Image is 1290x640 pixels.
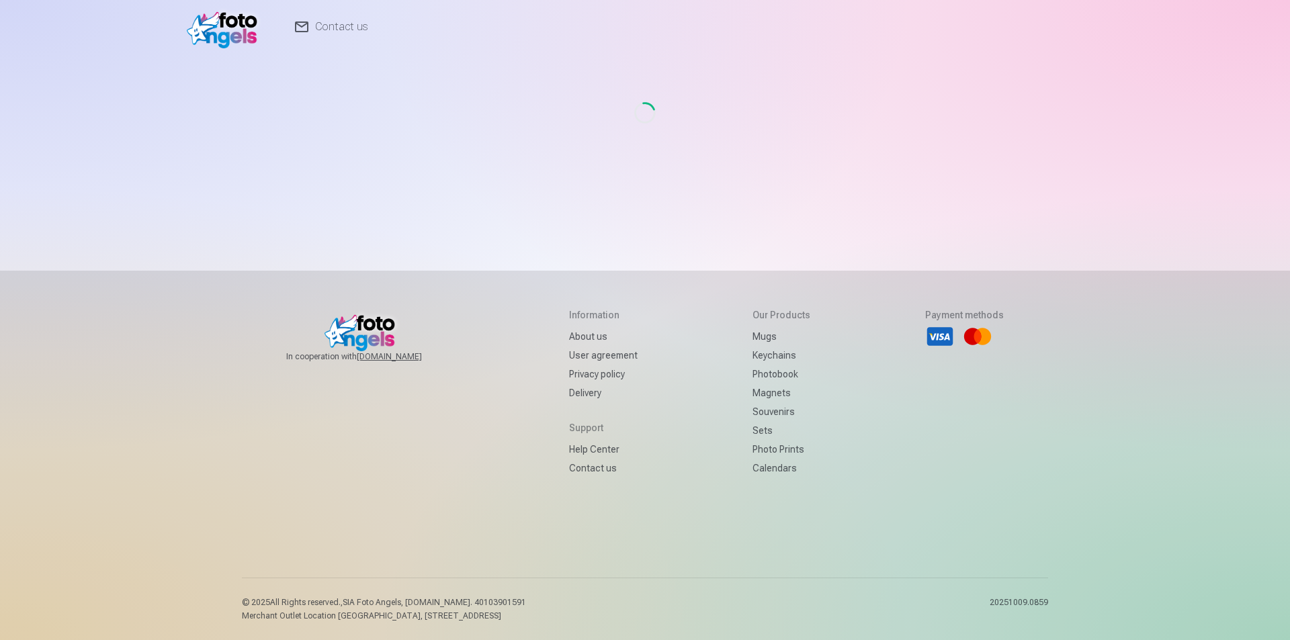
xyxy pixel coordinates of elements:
a: Privacy policy [569,365,638,383]
a: About us [569,327,638,346]
a: Keychains [752,346,810,365]
a: Photo prints [752,440,810,459]
a: Magnets [752,383,810,402]
a: Calendars [752,459,810,477]
h5: Payment methods [925,308,1004,322]
h5: Support [569,421,638,435]
span: In cooperation with [286,351,454,362]
h5: Information [569,308,638,322]
a: Souvenirs [752,402,810,421]
a: Help Center [569,440,638,459]
a: Contact us [569,459,638,477]
span: SIA Foto Angels, [DOMAIN_NAME]. 40103901591 [343,598,526,607]
a: Photobook [752,365,810,383]
a: User agreement [569,346,638,365]
p: © 2025 All Rights reserved. , [242,597,526,608]
p: Merchant Outlet Location [GEOGRAPHIC_DATA], [STREET_ADDRESS] [242,610,526,621]
a: Mugs [752,327,810,346]
li: Visa [925,322,955,351]
img: /v1 [187,5,264,48]
h5: Our products [752,308,810,322]
p: 20251009.0859 [990,597,1048,621]
li: Mastercard [963,322,992,351]
a: Delivery [569,383,638,402]
a: [DOMAIN_NAME] [357,351,454,362]
a: Sets [752,421,810,440]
